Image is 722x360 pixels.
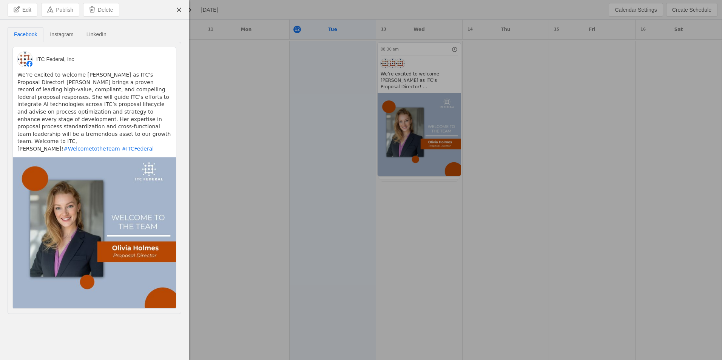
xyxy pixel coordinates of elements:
[8,3,37,17] button: Edit
[36,55,74,63] div: ITC Federal, Inc
[50,32,73,37] span: Instagram
[13,157,176,308] img: undefined
[63,146,120,152] a: #WelcometotheTeam
[14,32,37,37] span: Facebook
[122,146,154,152] a: #ITCFederal
[41,3,79,17] button: Publish
[17,71,171,153] pre: We’re excited to welcome [PERSON_NAME] as ITC's Proposal Director! [PERSON_NAME] brings a proven ...
[22,6,31,14] span: Edit
[56,6,73,14] span: Publish
[98,6,113,14] span: Delete
[83,3,119,17] button: Delete
[86,32,106,37] span: LinkedIn
[17,52,32,67] img: cache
